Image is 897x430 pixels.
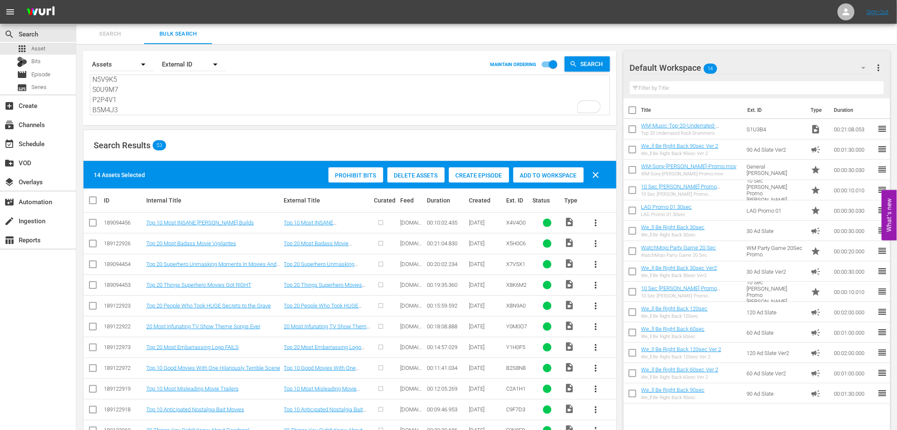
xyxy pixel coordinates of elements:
div: [DATE] [469,323,504,330]
div: 189122973 [104,344,144,350]
a: WM-Music-Top-20-Underrated-Drummers-in-Rock_S1U3B4-EN_VIDEO.mov [641,122,719,141]
span: Asset [17,44,27,54]
div: 189122919 [104,386,144,392]
a: Top 10 Most Misleading Movie Trailers [284,386,360,398]
span: reorder [877,124,888,134]
span: Video [565,258,575,269]
div: 00:19:35.360 [427,282,467,288]
td: 120 Ad Slate Ver2 [744,343,808,363]
td: S1U3B4 [744,119,808,139]
a: 10 Sec [PERSON_NAME] Promo [PERSON_NAME] [641,183,721,196]
span: movie [17,69,27,80]
div: Created [469,197,504,204]
span: Overlays [4,177,14,187]
span: Video [565,341,575,352]
div: [DATE] [469,302,504,309]
div: We_ll Be Right Back 60sec [641,334,705,339]
span: Add to Workspace [513,172,584,179]
button: more_vert [586,379,606,399]
a: Top 10 Anticipated Nostalgia Bait Movies [146,406,244,413]
td: 00:00:30.030 [831,200,877,221]
td: 00:00:30.000 [831,261,877,282]
div: 10 Sec [PERSON_NAME] Promo [PERSON_NAME] [641,191,741,197]
span: 14 [704,60,717,78]
textarea: To enrich screen reader interactions, please activate Accessibility in Grammarly extension settings [92,76,610,115]
span: 53 [153,142,166,148]
span: Video [565,362,575,372]
button: more_vert [586,233,606,254]
div: 189122926 [104,240,144,247]
div: We_ll Be Right Back 60sec Ver 2 [641,375,719,380]
div: [DATE] [469,386,504,392]
a: We_ll Be Right Back 120sec [641,305,708,312]
div: 00:12:05.269 [427,386,467,392]
td: 00:02:00.000 [831,343,877,363]
td: 00:02:00.000 [831,302,877,322]
span: Promo [811,185,821,195]
button: more_vert [586,213,606,233]
a: LAG Promo 01 30sec [641,204,692,210]
span: X8N9A0 [506,302,526,309]
a: We_ll Be Right Back 60sec [641,326,705,332]
span: more_vert [591,384,601,394]
div: 00:09:46.953 [427,406,467,413]
div: 189122972 [104,365,144,371]
button: more_vert [586,254,606,275]
span: clear [591,170,601,180]
a: 10 Sec [PERSON_NAME] Promo [PERSON_NAME] [641,285,721,298]
span: Video [811,124,821,134]
div: We_ll Be Right Back 90sec Ver 2 [641,151,719,156]
span: Ad [811,144,821,155]
span: more_vert [591,239,601,249]
span: subtitles [17,83,27,93]
a: We_ll Be Right Back 120sec Ver 2 [641,346,721,352]
td: 60 Ad Slate [744,322,808,343]
th: Ext. ID [742,98,805,122]
a: We_ll Be Right Back 30sec [641,224,705,230]
span: C2A1H1 [506,386,526,392]
td: WM Party Game 20Sec Promo [744,241,808,261]
td: 00:00:30.030 [831,160,877,180]
td: 30 Ad Slate [744,221,808,241]
span: Ad [811,327,821,338]
button: more_vert [874,58,884,78]
span: create_new_folder [4,158,14,168]
a: Top 20 Most Embarrassing Logo FAILS [146,344,239,350]
span: Ad [811,307,821,317]
span: Ad [811,226,821,236]
div: Feed [400,197,424,204]
div: 00:15:59.592 [427,302,467,309]
span: more_vert [591,363,601,373]
a: Top 20 Most Embarrassing Logo FAILS [284,344,365,357]
span: Promo [811,246,821,256]
a: Top 20 Things Superhero Movies Got RIGHT [284,282,366,294]
a: Top 20 People Who Took HUGE Secrets to the Grave [146,302,271,309]
img: ans4CAIJ8jUAAAAAAAAAAAAAAAAAAAAAAAAgQb4GAAAAAAAAAAAAAAAAAAAAAAAAJMjXAAAAAAAAAAAAAAAAAAAAAAAAgAT5G... [20,2,61,22]
div: Internal Title [146,197,281,204]
div: ID [104,197,144,204]
span: reorder [877,368,888,378]
th: Type [806,98,829,122]
p: MAINTAIN ORDERING [490,62,537,67]
div: 10 Sec [PERSON_NAME] Promo [PERSON_NAME] [641,293,741,299]
span: more_vert [591,405,601,415]
span: X5H0C6 [506,240,526,247]
div: [DATE] [469,365,504,371]
span: search [4,29,14,39]
div: WM-Sony-[PERSON_NAME]-Promo.mov [641,171,737,177]
span: more_vert [591,342,601,352]
td: 60 Ad Slate Ver2 [744,363,808,383]
button: more_vert [586,399,606,420]
div: External Title [284,197,371,204]
div: We_ll Be Right Back 30sec Ver2 [641,273,717,278]
span: Ad [811,368,821,378]
button: more_vert [586,275,606,295]
button: clear [586,165,606,185]
button: more_vert [586,316,606,337]
span: table_chart [4,235,14,245]
a: Top 20 Superhero Unmasking Moments In Movies And TV [284,261,358,274]
td: 30 Ad Slate Ver2 [744,261,808,282]
span: Bits [31,57,41,66]
a: Top 20 Most Badass Movie Vigilantes [284,240,352,253]
span: [DOMAIN_NAME]> [PERSON_NAME] [400,282,422,307]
